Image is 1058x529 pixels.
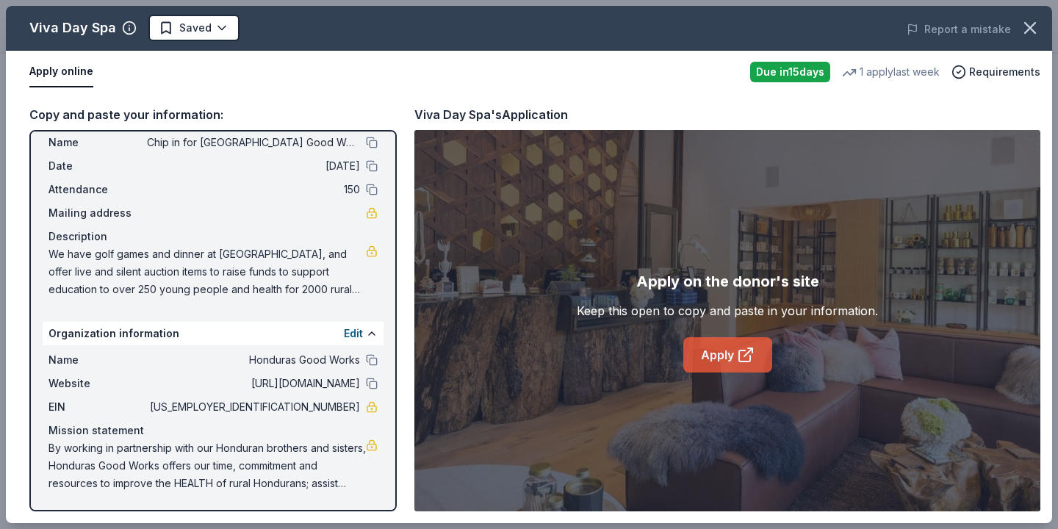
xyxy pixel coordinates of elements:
span: [DATE] [147,157,360,175]
div: Viva Day Spa's Application [414,105,568,124]
span: Chip in for [GEOGRAPHIC_DATA] Good Works [147,134,360,151]
button: Edit [344,325,363,342]
button: Requirements [951,63,1040,81]
span: [URL][DOMAIN_NAME] [147,375,360,392]
button: Saved [148,15,240,41]
span: Saved [179,19,212,37]
button: Apply online [29,57,93,87]
span: By working in partnership with our Honduran brothers and sisters, Honduras Good Works offers our ... [48,439,366,492]
div: Mission statement [48,422,378,439]
button: Report a mistake [907,21,1011,38]
div: Description [48,228,378,245]
div: Viva Day Spa [29,16,116,40]
span: Mailing address [48,204,147,222]
a: Apply [683,337,772,373]
span: Honduras Good Works [147,351,360,369]
span: EIN [48,398,147,416]
span: [US_EMPLOYER_IDENTIFICATION_NUMBER] [147,398,360,416]
div: 1 apply last week [842,63,940,81]
span: Attendance [48,181,147,198]
div: Copy and paste your information: [29,105,397,124]
div: Apply on the donor's site [636,270,819,293]
span: 150 [147,181,360,198]
span: Name [48,134,147,151]
span: Date [48,157,147,175]
div: Organization information [43,322,384,345]
span: Website [48,375,147,392]
span: Name [48,351,147,369]
div: Due in 15 days [750,62,830,82]
span: We have golf games and dinner at [GEOGRAPHIC_DATA], and offer live and silent auction items to ra... [48,245,366,298]
span: Requirements [969,63,1040,81]
div: Keep this open to copy and paste in your information. [577,302,878,320]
